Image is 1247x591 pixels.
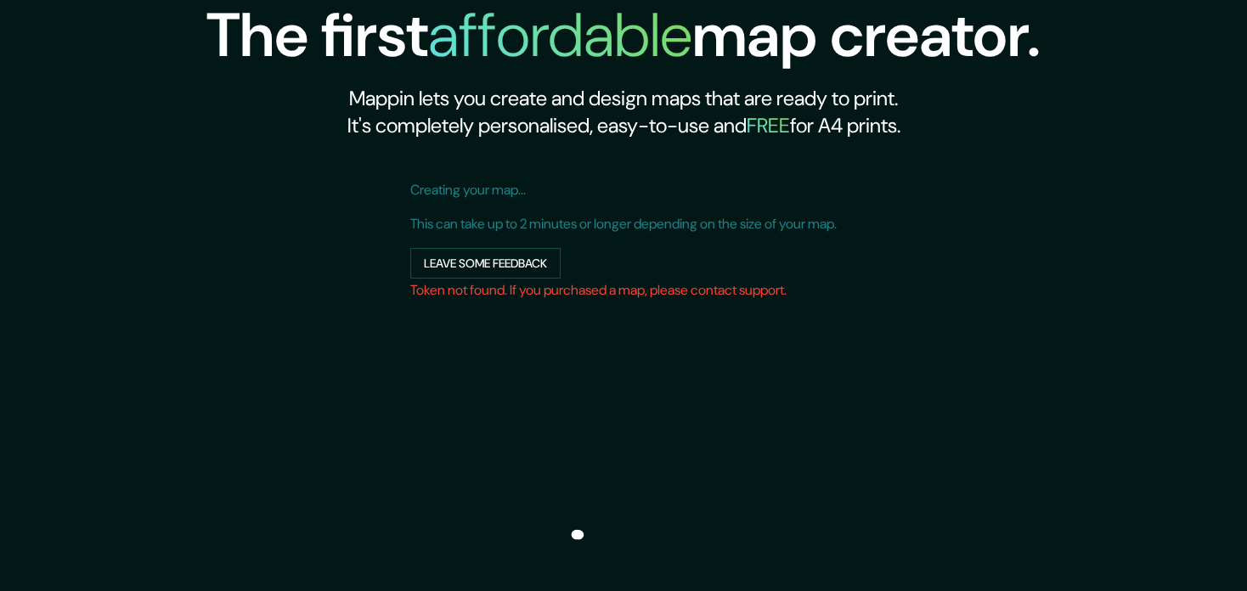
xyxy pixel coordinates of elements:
[410,180,837,200] p: Creating your map...
[410,248,561,279] button: Leave some feedback
[410,279,837,302] h6: Token not found. If you purchased a map, please contact support.
[206,85,1041,139] h2: Mappin lets you create and design maps that are ready to print. It's completely personalised, eas...
[410,214,837,234] p: This can take up to 2 minutes or longer depending on the size of your map.
[747,112,790,138] h5: FREE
